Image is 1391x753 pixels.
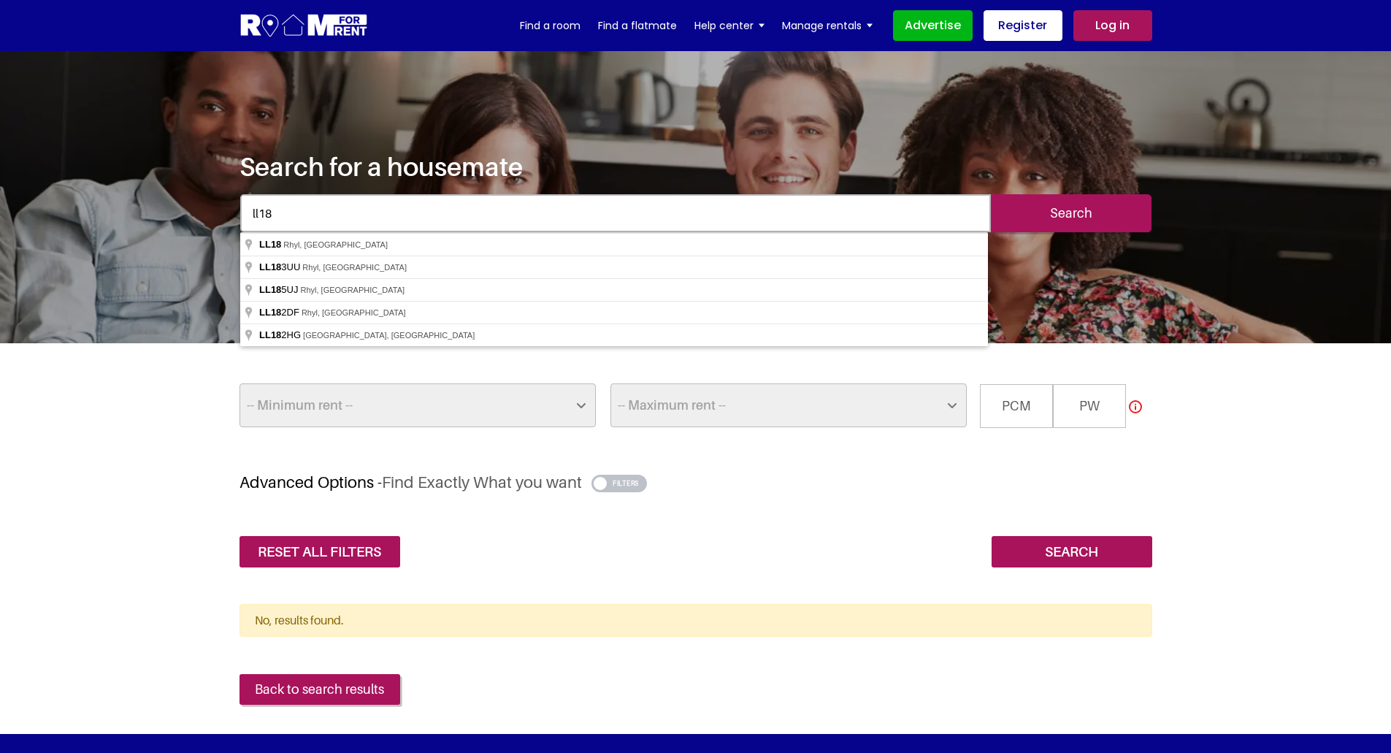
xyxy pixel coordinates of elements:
[980,384,1053,428] span: PCM
[259,329,303,340] span: 2HG
[302,308,406,317] span: Rhyl, [GEOGRAPHIC_DATA]
[382,473,582,492] span: Find Exactly What you want
[240,674,400,705] a: Back to search results
[300,286,405,294] span: Rhyl, [GEOGRAPHIC_DATA]
[1073,10,1152,41] a: Log in
[302,263,407,272] span: Rhyl, [GEOGRAPHIC_DATA]
[283,240,388,249] span: Rhyl, [GEOGRAPHIC_DATA]
[240,473,1152,492] h3: Advanced Options -
[240,150,1152,182] h2: Search for a housemate
[598,15,677,37] a: Find a flatmate
[694,15,765,37] a: Help center
[1129,400,1142,413] img: info.svg
[259,284,281,295] span: LL18
[259,307,302,318] span: 2DF
[259,329,281,340] span: LL18
[1053,384,1126,428] span: PW
[259,307,281,318] span: LL18
[240,536,400,567] a: Reset all filters
[259,284,300,295] span: 5UJ
[893,10,973,41] a: Advertise
[240,12,369,39] img: Logo for Room for Rent, featuring a welcoming design with a house icon and modern typography
[984,10,1062,41] a: Register
[782,15,873,37] a: Manage rentals
[992,536,1152,567] input: Search
[259,261,281,272] span: LL18
[303,331,475,340] span: [GEOGRAPHIC_DATA], [GEOGRAPHIC_DATA]
[991,194,1151,232] input: Search
[259,261,302,272] span: 3UU
[520,15,580,37] a: Find a room
[240,194,991,232] input: Post code of area where property is located ?
[259,239,281,250] span: LL18
[240,604,1152,637] div: No, results found.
